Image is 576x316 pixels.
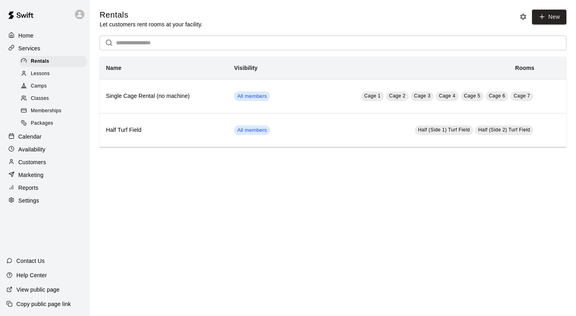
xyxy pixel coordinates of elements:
[31,70,50,78] span: Lessons
[18,184,38,192] p: Reports
[18,44,40,52] p: Services
[100,20,202,28] p: Let customers rent rooms at your facility.
[18,133,42,141] p: Calendar
[478,127,530,133] span: Half (Side 2) Turf Field
[19,105,90,117] a: Memberships
[19,105,87,117] div: Memberships
[489,93,505,99] span: Cage 6
[31,58,49,66] span: Rentals
[100,10,202,20] h5: Rentals
[19,56,87,67] div: Rentals
[18,145,46,153] p: Availability
[414,93,430,99] span: Cage 3
[31,95,49,103] span: Classes
[16,300,71,308] p: Copy public page link
[517,11,529,23] button: Rental settings
[464,93,480,99] span: Cage 5
[234,91,270,101] div: This service is visible to all members
[16,286,60,294] p: View public page
[31,82,47,90] span: Camps
[19,93,90,105] a: Classes
[18,171,44,179] p: Marketing
[18,158,46,166] p: Customers
[100,57,566,147] table: simple table
[234,65,258,71] b: Visibility
[19,80,90,93] a: Camps
[19,118,87,129] div: Packages
[6,195,84,207] a: Settings
[6,169,84,181] a: Marketing
[439,93,455,99] span: Cage 4
[31,107,61,115] span: Memberships
[418,127,470,133] span: Half (Side 1) Turf Field
[19,55,90,68] a: Rentals
[6,131,84,143] a: Calendar
[16,257,45,265] p: Contact Us
[31,119,53,127] span: Packages
[19,68,90,80] a: Lessons
[234,93,270,100] span: All members
[19,117,90,130] a: Packages
[19,68,87,79] div: Lessons
[234,125,270,135] div: This service is visible to all members
[106,92,221,101] h6: Single Cage Rental (no machine)
[364,93,381,99] span: Cage 1
[6,42,84,54] a: Services
[18,32,34,40] p: Home
[106,65,122,71] b: Name
[16,271,47,279] p: Help Center
[6,30,84,42] a: Home
[6,143,84,155] a: Availability
[106,126,221,135] h6: Half Turf Field
[515,65,534,71] b: Rooms
[532,10,566,24] a: New
[6,182,84,194] a: Reports
[389,93,406,99] span: Cage 2
[19,93,87,104] div: Classes
[514,93,530,99] span: Cage 7
[19,81,87,92] div: Camps
[234,127,270,134] span: All members
[18,197,39,205] p: Settings
[6,156,84,168] a: Customers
